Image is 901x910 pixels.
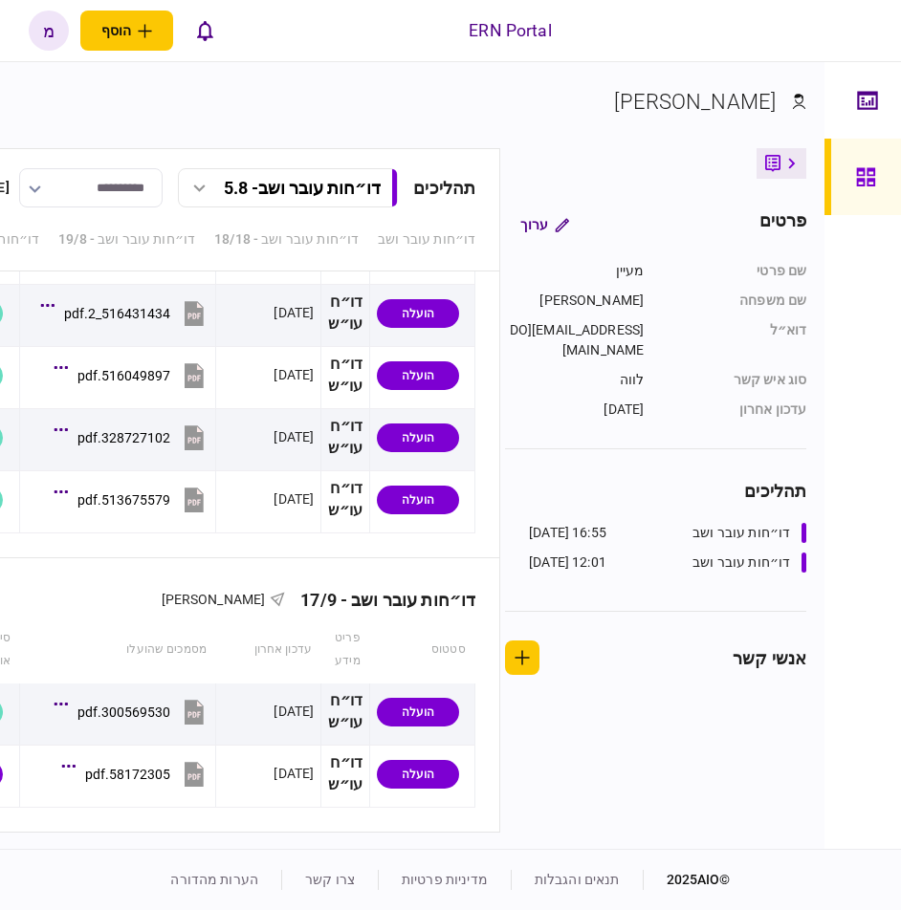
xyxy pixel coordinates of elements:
div: 516431434_2.pdf [64,306,170,321]
div: [DATE] [505,400,644,420]
div: 516049897.pdf [77,368,170,383]
div: [DATE] [274,764,314,783]
div: דו״ח עו״ש [328,690,363,734]
div: דו״ח עו״ש [328,354,363,398]
span: [PERSON_NAME] [162,592,266,607]
div: [DATE] [274,489,314,509]
button: פתח רשימת התראות [185,11,225,51]
div: ERN Portal [469,18,551,43]
div: הועלה [377,423,459,452]
button: 516049897.pdf [58,354,209,397]
div: [DATE] [274,427,314,446]
div: דו״חות עובר ושב [692,552,790,573]
div: תהליכים [413,175,475,201]
a: דו״חות עובר ושב12:01 [DATE] [529,552,806,573]
button: מ [29,11,69,51]
div: 58172305.pdf [85,767,170,782]
div: שם משפחה [663,291,806,311]
div: הועלה [377,760,459,789]
div: אנשי קשר [733,645,806,671]
button: דו״חות עובר ושב- 5.8 [178,168,399,207]
a: תנאים והגבלות [535,872,620,887]
div: [DATE] [274,702,314,721]
a: צרו קשר [305,872,355,887]
div: 328727102.pdf [77,430,170,445]
div: [PERSON_NAME] [614,86,776,118]
a: מדיניות פרטיות [402,872,488,887]
div: הועלה [377,486,459,514]
div: שם פרטי [663,261,806,281]
a: הערות מהדורה [170,872,258,887]
div: תהליכים [505,478,806,504]
a: דו״חות עובר ושב - 18/18 [214,229,359,249]
th: עדכון אחרון [216,617,321,683]
div: הועלה [377,698,459,726]
th: סטטוס [370,617,475,683]
div: דו״חות עובר ושב - 17/9 [285,590,475,610]
button: 300569530.pdf [58,690,209,733]
div: 300569530.pdf [77,704,170,720]
div: עדכון אחרון [663,400,806,420]
th: מסמכים שהועלו [20,617,216,683]
div: דו״חות עובר ושב [692,523,790,543]
div: 12:01 [DATE] [529,552,606,573]
div: דו״ח עו״ש [328,478,363,522]
div: הועלה [377,361,459,390]
div: מעיין [505,261,644,281]
button: 513675579.pdf [58,478,209,521]
a: דו״חות עובר ושב - 19/8 [58,229,195,249]
button: פתח תפריט להוספת לקוח [80,11,173,51]
button: ערוך [505,207,584,242]
div: © 2025 AIO [643,870,731,890]
div: לווה [505,370,644,390]
div: הועלה [377,299,459,328]
button: 58172305.pdf [66,752,209,795]
div: [EMAIL_ADDRESS][DOMAIN_NAME] [505,320,644,360]
div: [DATE] [274,365,314,384]
div: דו״חות עובר ושב - 5.8 [224,178,381,198]
th: פריט מידע [321,617,370,683]
div: [DATE] [274,303,314,322]
div: דו״ח עו״ש [328,292,363,336]
button: 328727102.pdf [58,416,209,459]
div: [PERSON_NAME] [505,291,644,311]
a: דו״חות עובר ושב [378,229,475,249]
button: 516431434_2.pdf [45,292,209,335]
div: פרטים [759,207,807,242]
div: דו״ח עו״ש [328,416,363,460]
div: דו״ח עו״ש [328,752,363,796]
div: 16:55 [DATE] [529,523,606,543]
div: 513675579.pdf [77,492,170,508]
a: דו״חות עובר ושב16:55 [DATE] [529,523,806,543]
div: סוג איש קשר [663,370,806,390]
div: דוא״ל [663,320,806,360]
